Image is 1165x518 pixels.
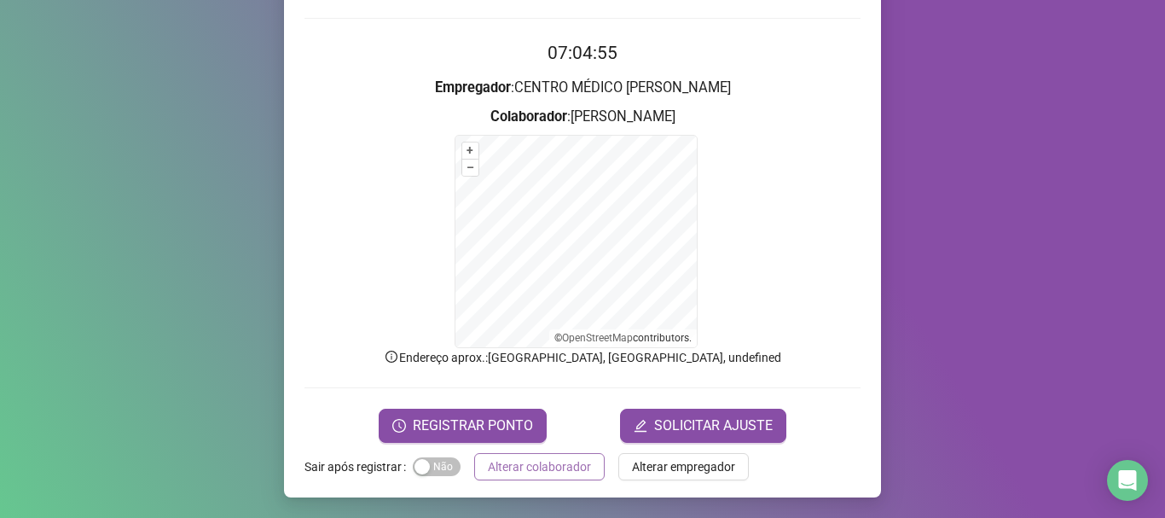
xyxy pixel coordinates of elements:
[413,416,533,436] span: REGISTRAR PONTO
[304,77,861,99] h3: : CENTRO MÉDICO [PERSON_NAME]
[548,43,617,63] time: 07:04:55
[620,409,786,443] button: editSOLICITAR AJUSTE
[304,106,861,128] h3: : [PERSON_NAME]
[562,332,633,344] a: OpenStreetMap
[462,143,478,159] button: +
[634,419,647,433] span: edit
[462,160,478,176] button: –
[379,409,547,443] button: REGISTRAR PONTO
[554,332,692,344] li: © contributors.
[632,457,735,476] span: Alterar empregador
[304,348,861,367] p: Endereço aprox. : [GEOGRAPHIC_DATA], [GEOGRAPHIC_DATA], undefined
[384,349,399,364] span: info-circle
[618,453,749,480] button: Alterar empregador
[304,453,413,480] label: Sair após registrar
[435,79,511,96] strong: Empregador
[474,453,605,480] button: Alterar colaborador
[654,416,773,436] span: SOLICITAR AJUSTE
[490,108,567,125] strong: Colaborador
[488,457,591,476] span: Alterar colaborador
[392,419,406,433] span: clock-circle
[1107,460,1148,501] div: Open Intercom Messenger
